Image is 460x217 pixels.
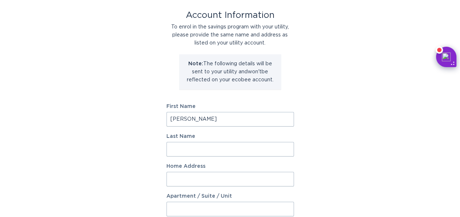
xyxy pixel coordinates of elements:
[166,104,294,109] label: First Name
[166,164,294,169] label: Home Address
[185,60,276,84] p: The following details will be sent to your utility and won't be reflected on your ecobee account.
[166,11,294,19] div: Account Information
[166,23,294,47] div: To enrol in the savings program with your utility, please provide the same name and address as li...
[166,194,294,199] label: Apartment / Suite / Unit
[166,134,294,139] label: Last Name
[188,61,203,66] strong: Note:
